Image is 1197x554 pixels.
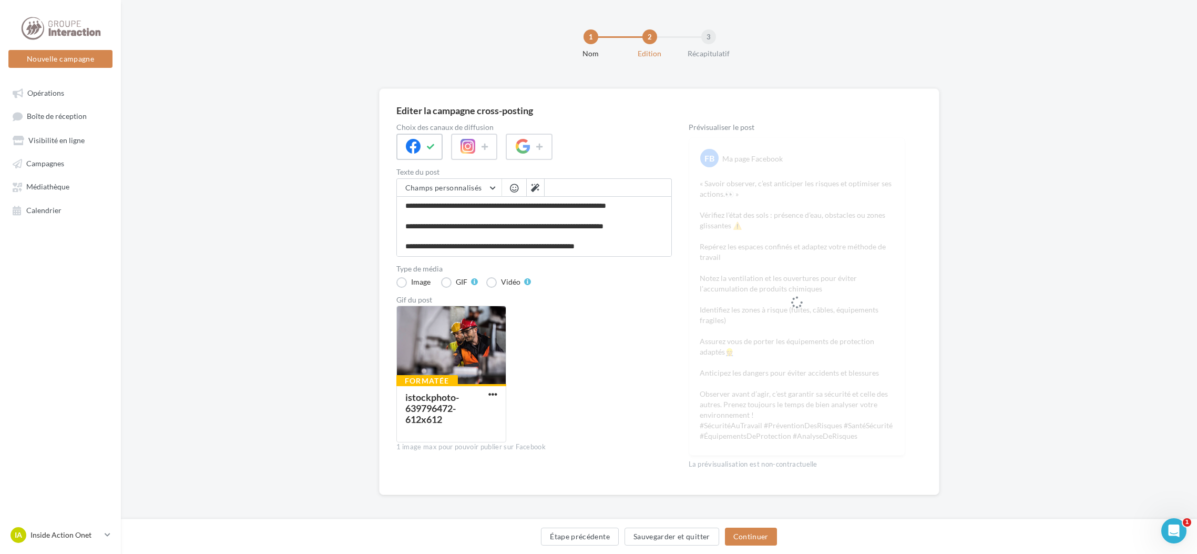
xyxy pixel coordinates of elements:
[396,442,672,452] div: 1 image max pour pouvoir publier sur Facebook
[396,124,672,131] label: Choix des canaux de diffusion
[411,278,431,286] div: Image
[15,530,22,540] span: IA
[405,391,459,425] div: istockphoto-639796472-612x612
[6,177,115,196] a: Médiathèque
[396,375,458,387] div: Formatée
[26,159,64,168] span: Campagnes
[397,179,502,197] button: Champs personnalisés
[27,112,87,121] span: Boîte de réception
[8,525,112,545] a: IA Inside Action Onet
[625,528,719,546] button: Sauvegarder et quitter
[1161,518,1186,543] iframe: Intercom live chat
[8,50,112,68] button: Nouvelle campagne
[675,48,742,59] div: Récapitulatif
[616,48,683,59] div: Edition
[700,178,894,441] p: « Savoir observer, c’est anticiper les risques et optimiser ses actions.👀 » Vérifiez l’état des s...
[405,183,482,192] span: Champs personnalisés
[584,29,598,44] div: 1
[6,83,115,102] a: Opérations
[642,29,657,44] div: 2
[689,124,905,131] div: Prévisualiser le post
[557,48,625,59] div: Nom
[722,154,783,164] div: Ma page Facebook
[1183,518,1191,527] span: 1
[396,265,672,273] label: Type de média
[6,200,115,219] a: Calendrier
[396,296,672,304] div: Gif du post
[701,29,716,44] div: 3
[725,528,777,546] button: Continuer
[6,154,115,173] a: Campagnes
[689,456,905,469] div: La prévisualisation est non-contractuelle
[30,530,100,540] p: Inside Action Onet
[541,528,619,546] button: Étape précédente
[700,149,719,167] div: FB
[6,106,115,126] a: Boîte de réception
[26,206,62,215] span: Calendrier
[396,106,533,115] div: Editer la campagne cross-posting
[501,278,520,286] div: Vidéo
[6,130,115,149] a: Visibilité en ligne
[28,136,85,145] span: Visibilité en ligne
[27,88,64,97] span: Opérations
[396,168,672,176] label: Texte du post
[456,278,467,286] div: GIF
[26,183,69,192] span: Médiathèque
